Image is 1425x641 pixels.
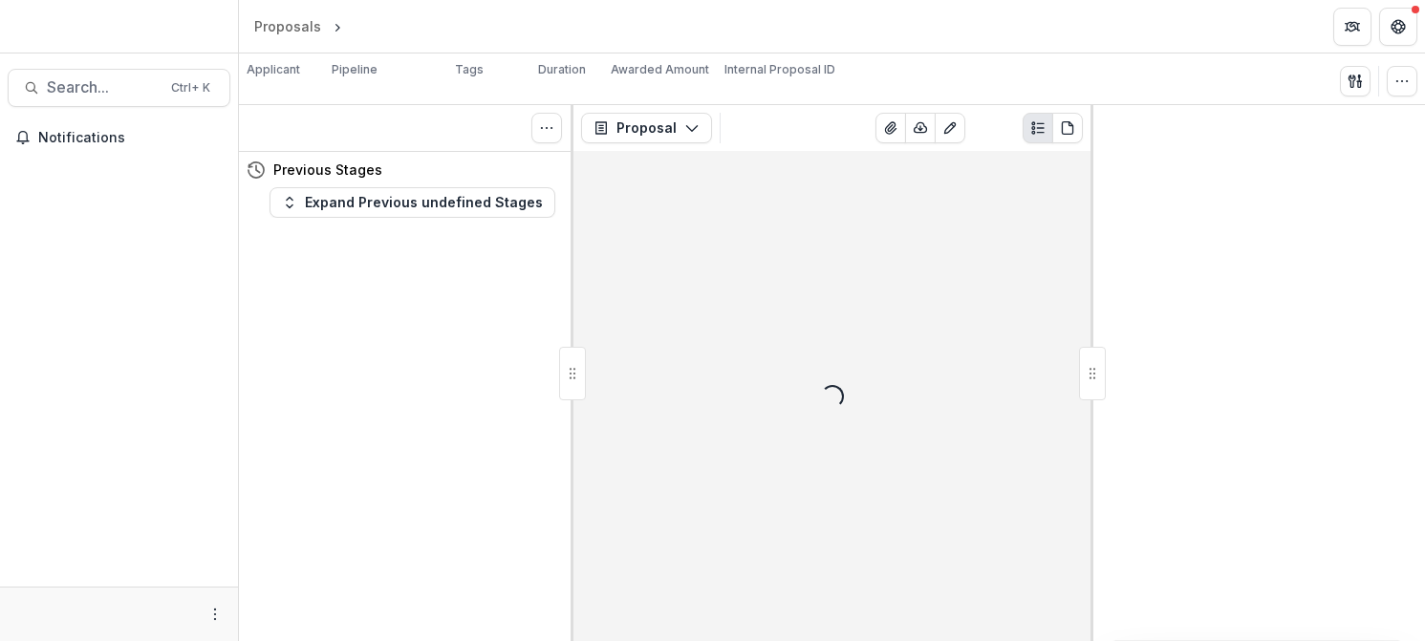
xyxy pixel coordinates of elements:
[247,12,329,40] a: Proposals
[38,130,223,146] span: Notifications
[332,61,378,78] p: Pipeline
[875,113,906,143] button: View Attached Files
[531,113,562,143] button: Toggle View Cancelled Tasks
[273,160,382,180] h4: Previous Stages
[724,61,835,78] p: Internal Proposal ID
[47,78,160,96] span: Search...
[935,113,965,143] button: Edit as form
[1052,113,1083,143] button: PDF view
[247,61,300,78] p: Applicant
[611,61,709,78] p: Awarded Amount
[8,69,230,107] button: Search...
[1333,8,1371,46] button: Partners
[8,122,230,153] button: Notifications
[254,16,321,36] div: Proposals
[167,77,214,98] div: Ctrl + K
[455,61,484,78] p: Tags
[538,61,586,78] p: Duration
[204,603,227,626] button: More
[1379,8,1417,46] button: Get Help
[270,187,555,218] button: Expand Previous undefined Stages
[247,12,427,40] nav: breadcrumb
[581,113,712,143] button: Proposal
[1023,113,1053,143] button: Plaintext view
